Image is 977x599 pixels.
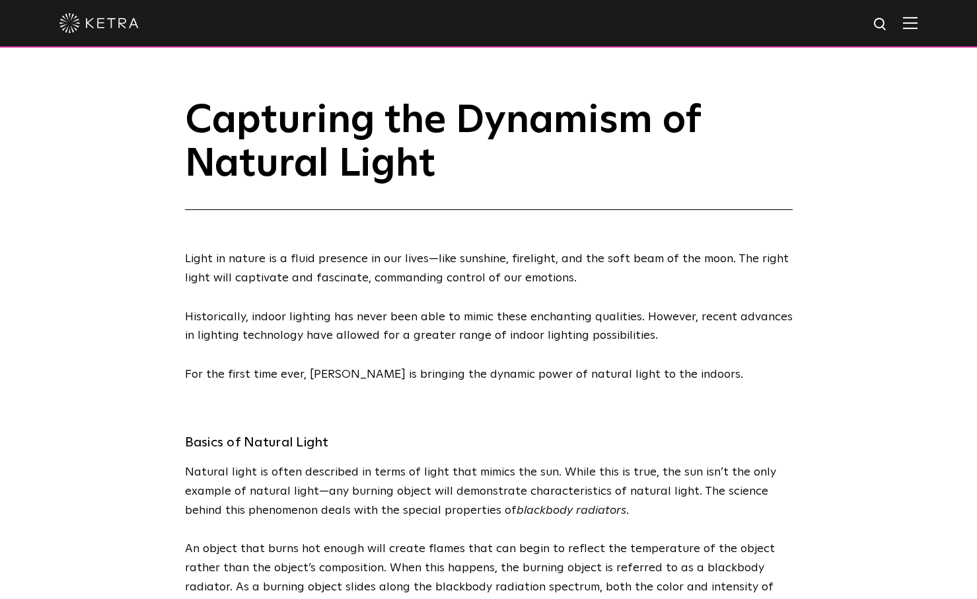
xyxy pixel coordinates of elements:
[59,13,139,33] img: ketra-logo-2019-white
[903,17,918,29] img: Hamburger%20Nav.svg
[185,250,793,288] p: Light in nature is a fluid presence in our lives—like sunshine, firelight, and the soft beam of t...
[185,431,793,454] h3: Basics of Natural Light
[517,505,626,516] i: blackbody radiators
[185,365,793,384] p: For the first time ever, [PERSON_NAME] is bringing the dynamic power of natural light to the indo...
[873,17,889,33] img: search icon
[185,463,793,520] p: Natural light is often described in terms of light that mimics the sun. While this is true, the s...
[185,308,793,346] p: Historically, indoor lighting has never been able to mimic these enchanting qualities. However, r...
[185,99,793,210] h1: Capturing the Dynamism of Natural Light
